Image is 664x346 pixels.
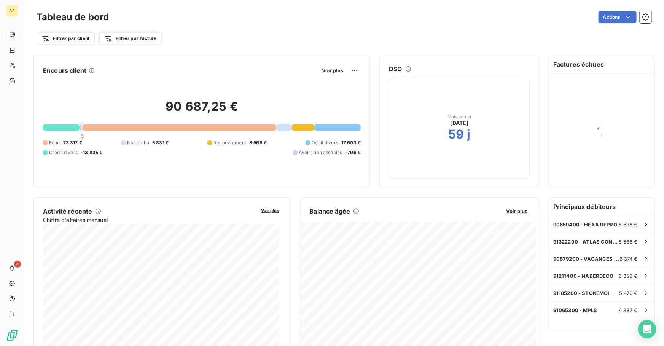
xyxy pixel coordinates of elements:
[553,307,597,313] span: 91065300 - MPLS
[37,32,95,45] button: Filtrer par client
[6,329,18,341] img: Logo LeanPay
[467,127,470,142] h2: j
[322,67,343,73] span: Voir plus
[49,139,60,146] span: Échu
[447,115,471,119] span: Mois actuel
[553,290,610,296] span: 91185200 - STOKEMOI
[553,256,619,262] span: 90879200 - VACANCES ADAPTEES
[312,139,338,146] span: Débit divers
[310,207,350,216] h6: Balance âgée
[619,290,638,296] span: 5 470 €
[553,222,617,228] span: 90659400 - HEXA REPRO
[619,239,638,245] span: 8 568 €
[49,149,78,156] span: Crédit divers
[320,67,346,74] button: Voir plus
[619,256,638,262] span: 6 374 €
[448,127,464,142] h2: 59
[451,119,468,127] span: [DATE]
[99,32,162,45] button: Filtrer par facture
[43,207,92,216] h6: Activité récente
[213,139,246,146] span: Recouvrement
[553,239,619,245] span: 91322200 - ATLAS CONSTRUCTION
[638,320,656,338] div: Open Intercom Messenger
[81,133,84,139] span: 0
[63,139,82,146] span: 73 317 €
[549,55,654,73] h6: Factures échues
[299,149,342,156] span: Avoirs non associés
[389,64,402,73] h6: DSO
[619,273,638,279] span: 6 356 €
[43,216,256,224] span: Chiffre d'affaires mensuel
[345,149,361,156] span: -796 €
[43,66,86,75] h6: Encours client
[14,261,21,268] span: 4
[249,139,267,146] span: 8 568 €
[261,208,279,213] span: Voir plus
[504,208,530,215] button: Voir plus
[506,208,527,214] span: Voir plus
[152,139,169,146] span: 5 831 €
[127,139,149,146] span: Non-échu
[619,222,638,228] span: 8 638 €
[549,198,654,216] h6: Principaux débiteurs
[599,11,637,23] button: Actions
[37,10,109,24] h3: Tableau de bord
[619,307,638,313] span: 4 332 €
[43,99,361,122] h2: 90 687,25 €
[341,139,361,146] span: 17 603 €
[259,207,282,214] button: Voir plus
[553,273,614,279] span: 91211400 - NABERDECO
[81,149,102,156] span: -13 835 €
[6,5,18,17] div: AE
